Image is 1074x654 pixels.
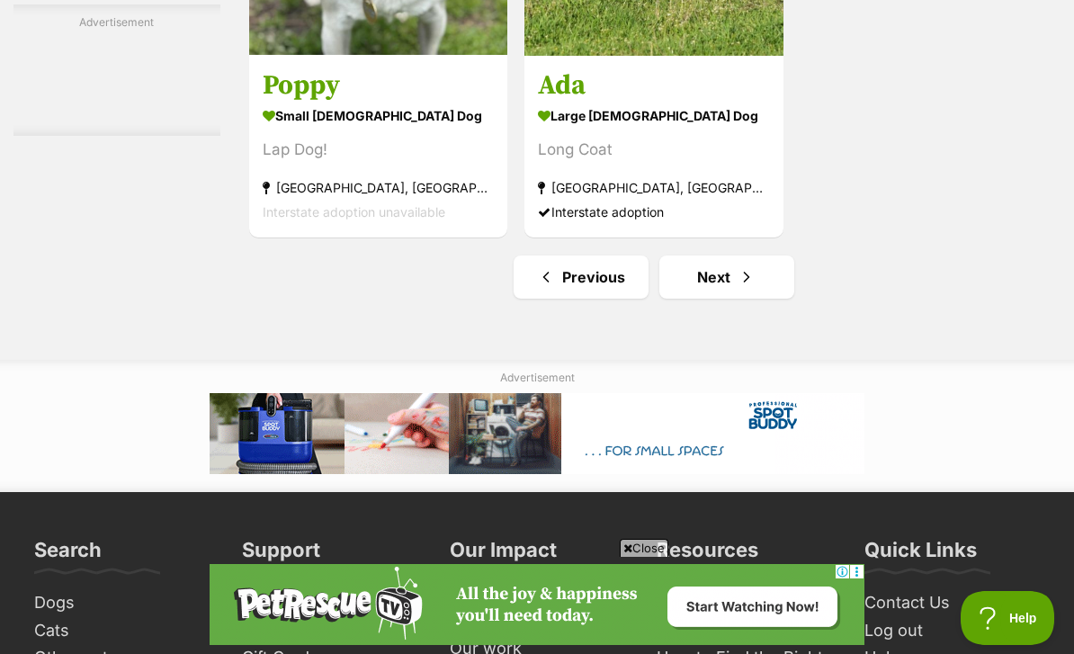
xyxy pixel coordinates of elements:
a: Dogs [27,589,217,617]
strong: [GEOGRAPHIC_DATA], [GEOGRAPHIC_DATA] [538,175,770,200]
strong: small [DEMOGRAPHIC_DATA] Dog [263,103,494,129]
h3: Our Impact [450,537,557,573]
span: Close [620,539,668,557]
h3: Support [242,537,320,573]
h3: Search [34,537,102,573]
iframe: Help Scout Beacon - Open [961,591,1056,645]
div: Advertisement [13,4,220,136]
span: Interstate adoption unavailable [263,204,445,219]
strong: [GEOGRAPHIC_DATA], [GEOGRAPHIC_DATA] [263,175,494,200]
a: Poppy small [DEMOGRAPHIC_DATA] Dog Lap Dog! [GEOGRAPHIC_DATA], [GEOGRAPHIC_DATA] Interstate adopt... [249,55,507,237]
div: Lap Dog! [263,138,494,162]
a: Next page [659,255,794,299]
a: Cats [27,617,217,645]
a: Ada large [DEMOGRAPHIC_DATA] Dog Long Coat [GEOGRAPHIC_DATA], [GEOGRAPHIC_DATA] Interstate adoption [524,55,783,237]
nav: Pagination [247,255,1061,299]
h3: Quick Links [864,537,977,573]
h3: Resources [657,537,758,573]
h3: Poppy [263,68,494,103]
div: Interstate adoption [538,200,770,224]
a: Previous page [514,255,649,299]
div: Long Coat [538,138,770,162]
a: Contact Us [857,589,1047,617]
strong: large [DEMOGRAPHIC_DATA] Dog [538,103,770,129]
iframe: Advertisement [210,393,864,474]
iframe: Advertisement [210,564,864,645]
a: Log out [857,617,1047,645]
h3: Ada [538,68,770,103]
